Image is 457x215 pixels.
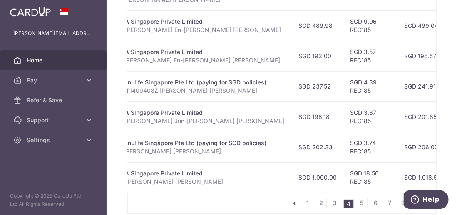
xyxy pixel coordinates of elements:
a: 2 [316,198,326,208]
td: SGD 499.04 [397,10,447,41]
td: SGD 3.74 REC185 [343,132,397,162]
iframe: Opens a widget where you can find more information [404,190,449,211]
span: Settings [27,136,82,144]
td: SGD 241.91 [397,71,447,101]
p: U126913893 [PERSON_NAME] [PERSON_NAME] [89,178,285,186]
img: CardUp [10,7,51,17]
td: SGD 198.18 [292,101,343,132]
td: SGD 9.06 REC185 [343,10,397,41]
td: SGD 193.00 [292,41,343,71]
td: SGD 201.85 [397,101,447,132]
p: L541875257 [PERSON_NAME] En-[PERSON_NAME] [PERSON_NAME] [89,56,285,64]
a: 7 [385,198,395,208]
div: Insurance. AIA Singapore Private Limited [89,109,285,117]
a: 6 [371,198,381,208]
p: 1491842716 [PERSON_NAME] [PERSON_NAME] [89,147,285,156]
a: 5 [357,198,367,208]
span: Support [27,116,82,124]
span: Pay [27,76,82,84]
span: Refer & Save [27,96,82,104]
p: 1492037373 T1409408Z [PERSON_NAME] [PERSON_NAME] [89,86,285,95]
td: SGD 196.57 [397,41,447,71]
td: SGD 237.52 [292,71,343,101]
div: Insurance. AIA Singapore Private Limited [89,169,285,178]
li: 4 [344,200,354,208]
a: 3 [330,198,340,208]
p: L542731905 [PERSON_NAME] Jun-[PERSON_NAME] [PERSON_NAME] [89,117,285,125]
nav: pager [289,193,436,213]
p: L541875244 [PERSON_NAME] En-[PERSON_NAME] [PERSON_NAME] [89,26,285,34]
div: Insurance. Manulife Singapore Pte Ltd (paying for SGD policies) [89,78,285,86]
td: SGD 1,018.50 [397,162,447,193]
span: Home [27,56,82,64]
td: SGD 489.98 [292,10,343,41]
td: SGD 202.33 [292,132,343,162]
div: Insurance. AIA Singapore Private Limited [89,48,285,56]
td: SGD 1,000.00 [292,162,343,193]
td: SGD 4.39 REC185 [343,71,397,101]
p: [PERSON_NAME][EMAIL_ADDRESS][DOMAIN_NAME] [13,29,93,37]
div: Insurance. AIA Singapore Private Limited [89,17,285,26]
td: SGD 18.50 REC185 [343,162,397,193]
a: 8 [398,198,408,208]
td: SGD 3.67 REC185 [343,101,397,132]
a: 1 [303,198,313,208]
td: SGD 206.07 [397,132,447,162]
td: SGD 3.57 REC185 [343,41,397,71]
div: Insurance. Manulife Singapore Pte Ltd (paying for SGD policies) [89,139,285,147]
